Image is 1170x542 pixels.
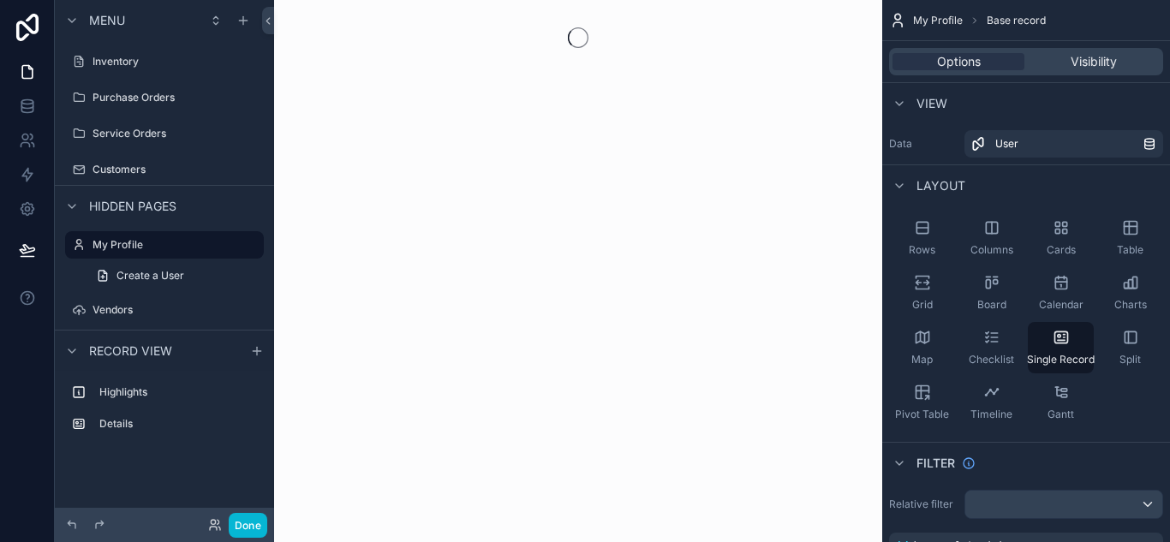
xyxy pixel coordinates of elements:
button: Cards [1028,212,1094,264]
button: Map [889,322,955,373]
label: Inventory [93,55,260,68]
button: Checklist [958,322,1024,373]
span: Charts [1114,298,1147,312]
label: Vendors [93,303,260,317]
button: Gantt [1028,377,1094,428]
a: Inventory [65,48,264,75]
a: Purchase Orders [65,84,264,111]
a: User [964,130,1163,158]
a: My Profile [65,231,264,259]
button: Table [1097,212,1163,264]
span: Hidden pages [89,198,176,215]
label: Data [889,137,958,151]
span: User [995,137,1018,151]
button: Timeline [958,377,1024,428]
span: Base record [987,14,1046,27]
a: Customers [65,156,264,183]
span: Gantt [1048,408,1074,421]
span: Filter [916,455,955,472]
span: Menu [89,12,125,29]
span: Calendar [1039,298,1083,312]
span: Columns [970,243,1013,257]
span: View [916,95,947,112]
a: Service Orders [65,120,264,147]
button: Charts [1097,267,1163,319]
span: Visibility [1071,53,1117,70]
span: Create a User [116,269,184,283]
button: Calendar [1028,267,1094,319]
span: Board [977,298,1006,312]
label: My Profile [93,238,254,252]
button: Split [1097,322,1163,373]
span: Record view [89,342,172,360]
label: Service Orders [93,127,260,140]
span: Options [937,53,981,70]
button: Board [958,267,1024,319]
label: Highlights [99,385,257,399]
span: Pivot Table [895,408,949,421]
span: My Profile [913,14,963,27]
span: Single Record [1027,353,1095,366]
span: Map [911,353,933,366]
label: Details [99,417,257,431]
button: Columns [958,212,1024,264]
span: Cards [1047,243,1076,257]
button: Grid [889,267,955,319]
button: Done [229,513,267,538]
label: Relative filter [889,497,958,511]
button: Single Record [1028,322,1094,373]
label: Purchase Orders [93,91,260,104]
a: Create a User [86,262,264,289]
span: Layout [916,177,965,194]
span: Rows [909,243,935,257]
label: Customers [93,163,260,176]
a: Vendors [65,296,264,324]
div: scrollable content [55,371,274,455]
span: Grid [912,298,933,312]
span: Timeline [970,408,1012,421]
span: Split [1119,353,1141,366]
span: Table [1117,243,1143,257]
button: Pivot Table [889,377,955,428]
span: Checklist [969,353,1014,366]
button: Rows [889,212,955,264]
